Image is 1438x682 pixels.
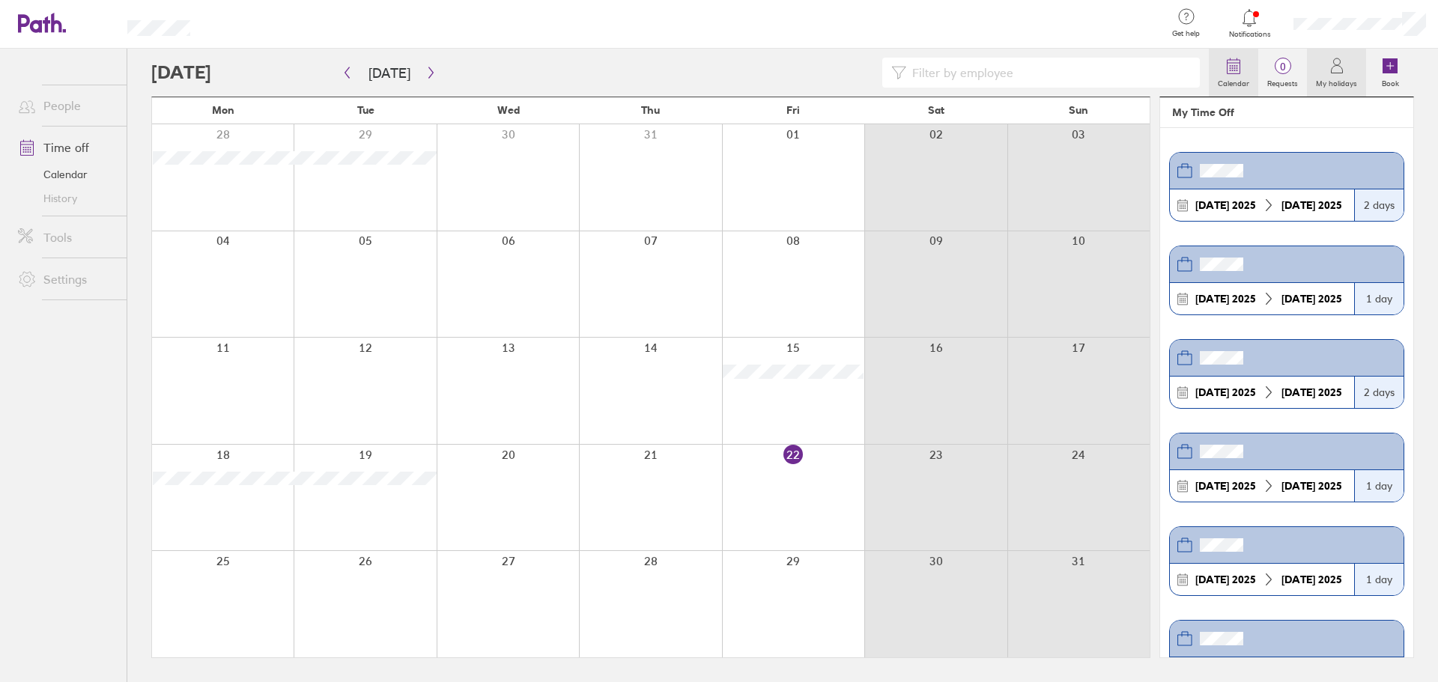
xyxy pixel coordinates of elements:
a: [DATE] 2025[DATE] 20252 days [1169,152,1404,222]
div: 2025 [1275,480,1348,492]
div: 2025 [1275,573,1348,585]
div: 2025 [1275,293,1348,305]
a: Calendar [1209,49,1258,97]
div: 2025 [1189,293,1262,305]
a: Time off [6,133,127,162]
strong: [DATE] [1195,573,1229,586]
span: Sun [1069,104,1088,116]
label: Requests [1258,75,1307,88]
div: 1 day [1354,283,1404,314]
div: 2025 [1189,199,1262,211]
a: Notifications [1225,7,1274,39]
input: Filter by employee [906,58,1191,87]
a: History [6,186,127,210]
a: Calendar [6,162,127,186]
div: 2025 [1189,573,1262,585]
div: 2025 [1189,386,1262,398]
div: 1 day [1354,564,1404,595]
div: 2025 [1275,386,1348,398]
strong: [DATE] [1281,386,1315,399]
span: Sat [928,104,944,116]
a: My holidays [1307,49,1366,97]
a: [DATE] 2025[DATE] 20252 days [1169,339,1404,409]
label: My holidays [1307,75,1366,88]
strong: [DATE] [1281,573,1315,586]
span: 0 [1258,61,1307,73]
strong: [DATE] [1281,292,1315,305]
a: Settings [6,264,127,294]
strong: [DATE] [1281,198,1315,212]
strong: [DATE] [1195,198,1229,212]
a: [DATE] 2025[DATE] 20251 day [1169,246,1404,315]
div: 2025 [1275,199,1348,211]
span: Wed [497,104,520,116]
span: Thu [641,104,660,116]
a: 0Requests [1258,49,1307,97]
a: Book [1366,49,1414,97]
span: Notifications [1225,30,1274,39]
a: People [6,91,127,121]
button: [DATE] [357,61,422,85]
div: 1 day [1354,470,1404,502]
strong: [DATE] [1195,292,1229,305]
a: [DATE] 2025[DATE] 20251 day [1169,433,1404,502]
span: Fri [786,104,800,116]
label: Calendar [1209,75,1258,88]
div: 2 days [1354,189,1404,221]
a: Tools [6,222,127,252]
strong: [DATE] [1195,479,1229,493]
strong: [DATE] [1281,479,1315,493]
div: 2025 [1189,480,1262,492]
label: Book [1373,75,1408,88]
span: Mon [212,104,234,116]
header: My Time Off [1160,97,1413,128]
span: Tue [357,104,374,116]
span: Get help [1162,29,1210,38]
a: [DATE] 2025[DATE] 20251 day [1169,526,1404,596]
div: 2 days [1354,377,1404,408]
strong: [DATE] [1195,386,1229,399]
